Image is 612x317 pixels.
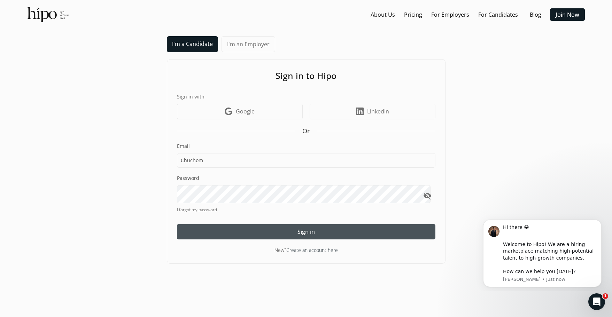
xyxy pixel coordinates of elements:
img: official-logo [28,7,69,22]
a: About Us [371,10,395,19]
h1: Sign in to Hipo [177,69,435,82]
button: Pricing [401,8,425,21]
a: LinkedIn [310,104,435,119]
span: Google [236,107,255,116]
iframe: Intercom live chat [588,293,605,310]
span: Or [302,126,310,136]
a: I forgot my password [177,207,435,213]
a: I'm an Employer [222,36,275,52]
span: LinkedIn [367,107,389,116]
a: Google [177,104,303,119]
a: Join Now [556,10,579,19]
button: About Us [368,8,398,21]
button: For Employers [428,8,472,21]
button: For Candidates [475,8,521,21]
label: Password [177,175,435,182]
iframe: Intercom notifications message [473,213,612,291]
a: Pricing [404,10,422,19]
a: For Employers [431,10,469,19]
span: 1 [603,293,608,299]
a: I'm a Candidate [167,36,218,52]
label: Email [177,143,435,150]
div: New? [177,246,435,254]
a: Create an account here [286,247,338,253]
button: Join Now [550,8,585,21]
button: visibility_off [420,189,435,203]
button: Sign in [177,224,435,239]
a: For Candidates [478,10,518,19]
span: visibility_off [423,192,432,200]
button: Blog [524,8,547,21]
label: Sign in with [177,93,435,100]
span: Sign in [297,228,315,236]
a: Blog [529,10,541,19]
